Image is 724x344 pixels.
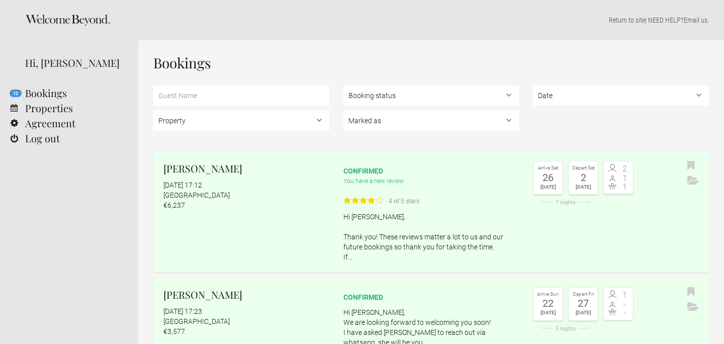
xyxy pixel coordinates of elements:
[618,291,630,299] span: 1
[536,298,560,308] div: 22
[343,292,519,302] div: confirmed
[571,164,595,173] div: Depart Sat
[163,181,202,189] flynt-date-display: [DATE] 17:12
[343,85,519,106] select: , ,
[571,298,595,308] div: 27
[10,90,22,97] flynt-notification-badge: 12
[618,183,630,191] span: 1
[153,15,709,25] p: | NEED HELP? .
[153,151,709,272] a: [PERSON_NAME] [DATE] 17:12 [GEOGRAPHIC_DATA] €6,237 confirmed You have a new review 4 of 5 stars ...
[533,200,598,205] div: 7 nights
[536,164,560,173] div: Arrive Sat
[343,176,519,207] div: You have a new review
[536,308,560,317] div: [DATE]
[533,326,598,331] div: 5 nights
[536,173,560,183] div: 26
[571,308,595,317] div: [DATE]
[163,287,329,302] h2: [PERSON_NAME]
[536,290,560,299] div: Arrive Sun
[343,212,519,262] p: Hi [PERSON_NAME], Thank you! These reviews matter a lot to us and our future bookings so thank yo...
[25,55,123,70] div: Hi, [PERSON_NAME]
[163,316,329,326] div: [GEOGRAPHIC_DATA]
[571,290,595,299] div: Depart Fri
[385,196,419,206] span: 4 of 5 stars
[163,307,202,315] flynt-date-display: [DATE] 17:23
[571,183,595,192] div: [DATE]
[533,85,709,106] select: ,
[163,161,329,176] h2: [PERSON_NAME]
[618,309,630,317] span: -
[343,166,519,176] div: confirmed
[163,201,185,209] flynt-currency: €6,237
[618,165,630,173] span: 2
[685,158,697,174] button: Bookmark
[153,85,329,106] input: Guest Name
[685,174,701,189] button: Archive
[618,301,630,309] span: -
[685,300,701,315] button: Archive
[571,173,595,183] div: 2
[685,285,697,300] button: Bookmark
[618,175,630,183] span: 1
[163,190,329,200] div: [GEOGRAPHIC_DATA]
[684,16,707,24] a: Email us
[153,55,709,70] h1: Bookings
[163,327,185,335] flynt-currency: €3,577
[609,16,645,24] a: Return to site
[343,111,519,131] select: , , ,
[536,183,560,192] div: [DATE]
